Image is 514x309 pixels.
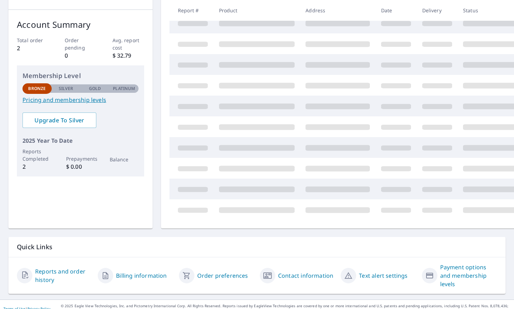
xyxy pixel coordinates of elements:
p: Balance [110,156,139,163]
p: Gold [89,85,101,92]
p: Total order [17,37,49,44]
p: Avg. report cost [113,37,144,51]
p: Quick Links [17,243,497,251]
a: Upgrade To Silver [23,112,96,128]
p: Prepayments [66,155,95,162]
a: Reports and order history [35,267,92,284]
p: Reports Completed [23,148,52,162]
a: Pricing and membership levels [23,96,139,104]
p: Account Summary [17,18,144,31]
p: Bronze [28,85,46,92]
p: Silver [59,85,73,92]
p: 2 [23,162,52,171]
p: Membership Level [23,71,139,81]
p: 2 [17,44,49,52]
p: 0 [65,51,97,60]
p: $ 0.00 [66,162,95,171]
span: Upgrade To Silver [28,116,91,124]
a: Contact information [278,271,333,280]
a: Payment options and membership levels [440,263,497,288]
p: $ 32.79 [113,51,144,60]
p: 2025 Year To Date [23,136,139,145]
p: Platinum [113,85,135,92]
a: Billing information [116,271,167,280]
a: Text alert settings [359,271,407,280]
p: Order pending [65,37,97,51]
a: Order preferences [197,271,248,280]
